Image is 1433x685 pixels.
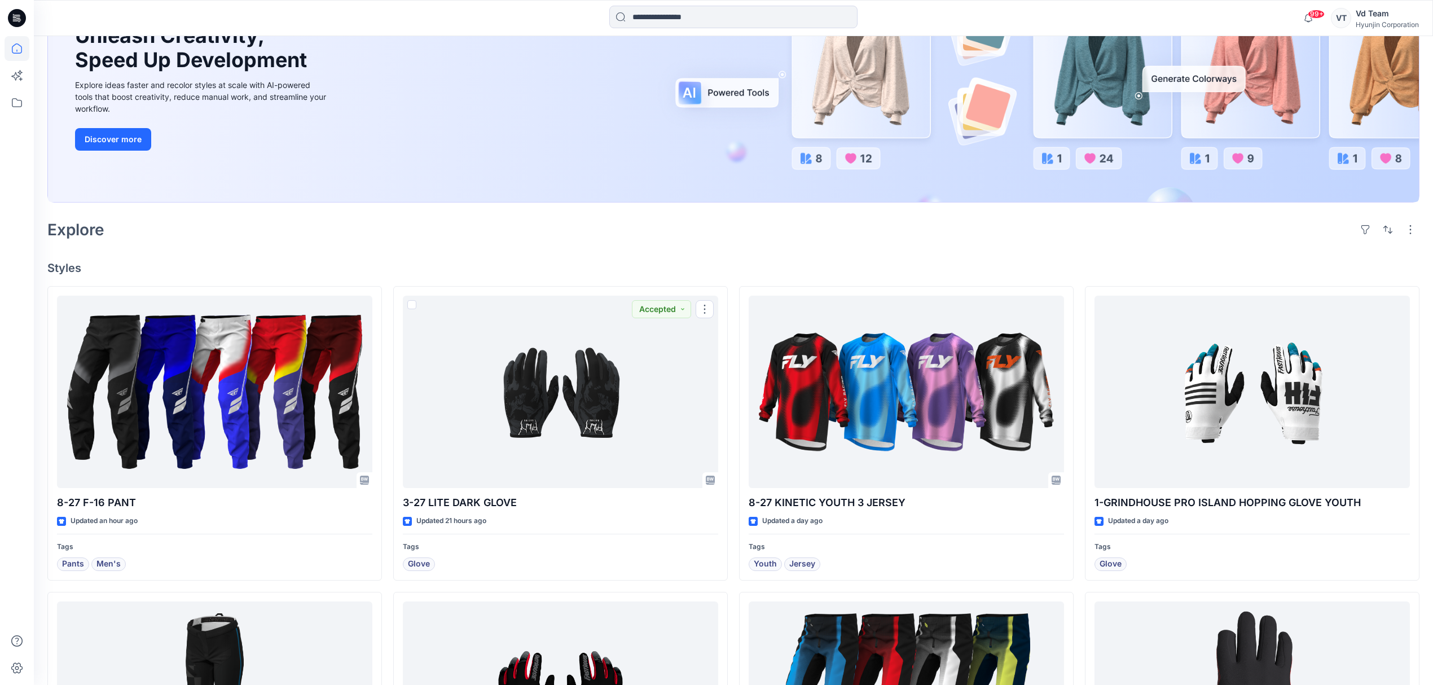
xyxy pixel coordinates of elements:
span: Jersey [789,557,815,571]
p: Tags [749,541,1064,553]
p: Updated 21 hours ago [416,515,486,527]
p: Tags [1094,541,1410,553]
a: 8-27 F-16 PANT [57,296,372,489]
div: Hyunjin Corporation [1356,20,1419,29]
h2: Explore [47,221,104,239]
p: Tags [57,541,372,553]
span: Pants [62,557,84,571]
span: Glove [1100,557,1122,571]
p: Tags [403,541,718,553]
h1: Unleash Creativity, Speed Up Development [75,24,312,72]
p: Updated a day ago [762,515,823,527]
p: Updated a day ago [1108,515,1168,527]
p: 1-GRINDHOUSE PRO ISLAND HOPPING GLOVE YOUTH [1094,495,1410,511]
span: Youth [754,557,777,571]
p: 8-27 KINETIC YOUTH 3 JERSEY [749,495,1064,511]
p: Updated an hour ago [71,515,138,527]
div: Explore ideas faster and recolor styles at scale with AI-powered tools that boost creativity, red... [75,79,329,115]
a: 8-27 KINETIC YOUTH 3 JERSEY [749,296,1064,489]
span: Glove [408,557,430,571]
button: Discover more [75,128,151,151]
span: Men's [96,557,121,571]
a: 3-27 LITE DARK GLOVE [403,296,718,489]
div: VT [1331,8,1351,28]
a: 1-GRINDHOUSE PRO ISLAND HOPPING GLOVE YOUTH [1094,296,1410,489]
p: 8-27 F-16 PANT [57,495,372,511]
p: 3-27 LITE DARK GLOVE [403,495,718,511]
h4: Styles [47,261,1419,275]
div: Vd Team [1356,7,1419,20]
span: 99+ [1308,10,1325,19]
a: Discover more [75,128,329,151]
